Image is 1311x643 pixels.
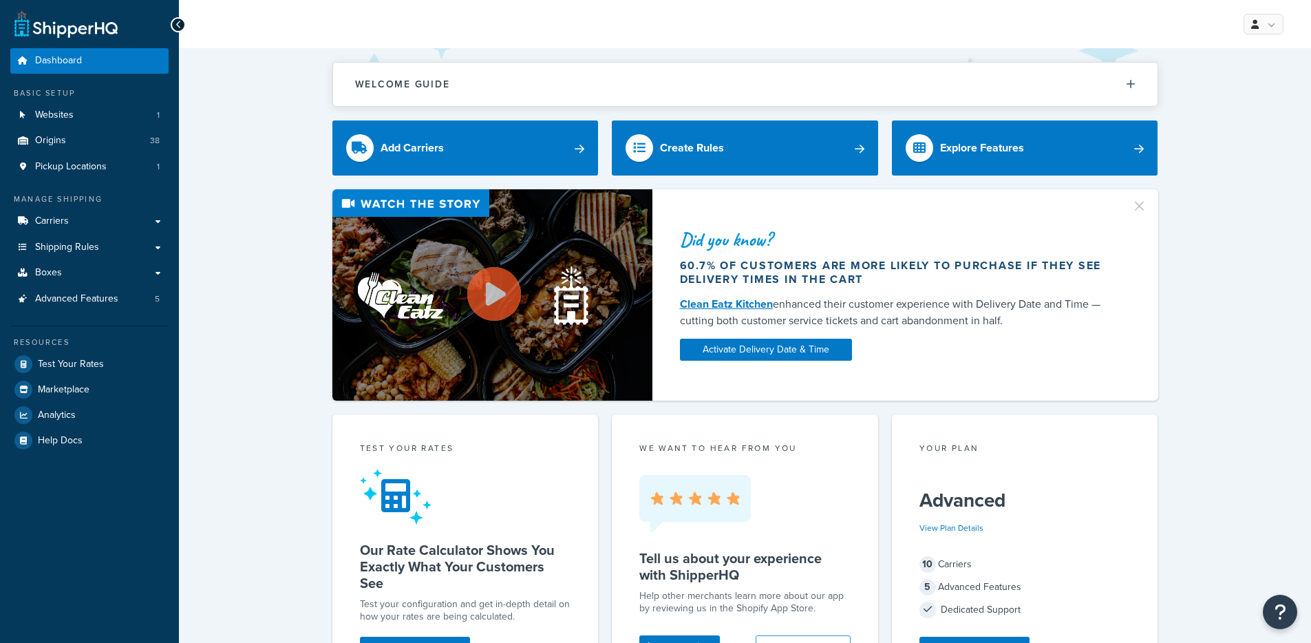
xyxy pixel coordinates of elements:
[919,555,1131,574] div: Carriers
[892,120,1158,176] a: Explore Features
[10,103,169,128] a: Websites1
[332,120,599,176] a: Add Carriers
[10,48,169,74] a: Dashboard
[680,230,1115,249] div: Did you know?
[381,138,444,158] div: Add Carriers
[10,403,169,428] a: Analytics
[10,154,169,180] a: Pickup Locations1
[10,286,169,312] a: Advanced Features5
[919,442,1131,458] div: Your Plan
[680,259,1115,286] div: 60.7% of customers are more likely to purchase if they see delivery times in the cart
[680,296,773,312] a: Clean Eatz Kitchen
[38,359,104,370] span: Test Your Rates
[157,161,160,173] span: 1
[680,339,852,361] a: Activate Delivery Date & Time
[919,578,1131,597] div: Advanced Features
[38,384,89,396] span: Marketplace
[10,128,169,154] a: Origins38
[10,87,169,99] div: Basic Setup
[612,120,878,176] a: Create Rules
[155,293,160,305] span: 5
[680,296,1115,329] div: enhanced their customer experience with Delivery Date and Time — cutting both customer service ti...
[10,428,169,453] a: Help Docs
[10,337,169,348] div: Resources
[360,598,571,623] div: Test your configuration and get in-depth detail on how your rates are being calculated.
[1263,595,1297,629] button: Open Resource Center
[35,242,99,253] span: Shipping Rules
[35,293,118,305] span: Advanced Features
[10,103,169,128] li: Websites
[639,590,851,615] p: Help other merchants learn more about our app by reviewing us in the Shopify App Store.
[360,442,571,458] div: Test your rates
[150,135,160,147] span: 38
[919,489,1131,512] h5: Advanced
[35,55,82,67] span: Dashboard
[919,579,936,595] span: 5
[35,109,74,121] span: Websites
[355,79,450,89] h2: Welcome Guide
[35,215,69,227] span: Carriers
[10,193,169,205] div: Manage Shipping
[360,542,571,591] h5: Our Rate Calculator Shows You Exactly What Your Customers See
[10,154,169,180] li: Pickup Locations
[10,352,169,377] a: Test Your Rates
[10,235,169,260] a: Shipping Rules
[919,522,983,534] a: View Plan Details
[639,442,851,454] p: we want to hear from you
[35,135,66,147] span: Origins
[660,138,724,158] div: Create Rules
[10,377,169,402] a: Marketplace
[919,600,1131,620] div: Dedicated Support
[10,260,169,286] a: Boxes
[10,209,169,234] a: Carriers
[10,286,169,312] li: Advanced Features
[332,189,652,401] img: Video thumbnail
[157,109,160,121] span: 1
[35,267,62,279] span: Boxes
[333,63,1158,106] button: Welcome Guide
[38,435,83,447] span: Help Docs
[35,161,107,173] span: Pickup Locations
[38,410,76,421] span: Analytics
[10,128,169,154] li: Origins
[940,138,1024,158] div: Explore Features
[639,550,851,583] h5: Tell us about your experience with ShipperHQ
[919,556,936,573] span: 10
